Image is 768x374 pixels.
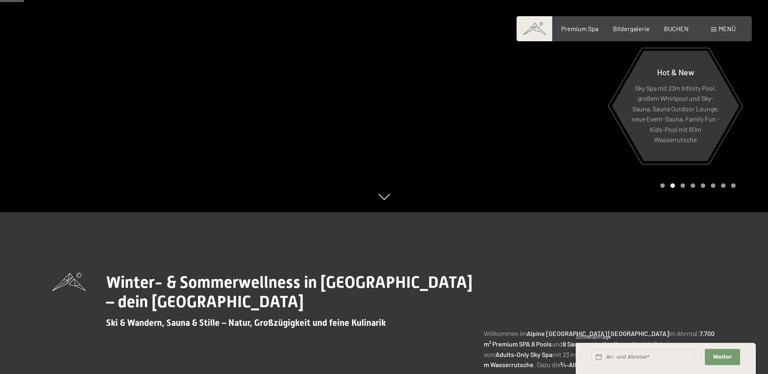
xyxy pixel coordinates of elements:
[576,334,611,340] span: Schnellanfrage
[691,183,695,188] div: Carousel Page 4
[611,50,740,161] a: Hot & New Sky Spa mit 23m Infinity Pool, großem Whirlpool und Sky-Sauna, Sauna Outdoor Lounge, ne...
[719,25,736,32] span: Menü
[106,318,386,328] span: Ski & Wandern, Sauna & Stille – Natur, Großzügigkeit und feine Kulinarik
[484,329,715,348] strong: 7.700 m² Premium SPA
[560,361,630,368] strong: ¾-All-Inclusive-Pension
[496,351,552,358] strong: Adults-Only Sky Spa
[527,329,669,337] strong: Alpine [GEOGRAPHIC_DATA] [GEOGRAPHIC_DATA]
[705,349,740,365] button: Weiter
[106,273,472,311] span: Winter- & Sommerwellness in [GEOGRAPHIC_DATA] – dein [GEOGRAPHIC_DATA]
[664,25,689,32] a: BUCHEN
[713,353,732,361] span: Weiter
[561,25,598,32] a: Premium Spa
[721,183,725,188] div: Carousel Page 7
[670,183,675,188] div: Carousel Page 2 (Current Slide)
[563,340,589,348] strong: 8 Saunen
[657,183,736,188] div: Carousel Pagination
[660,183,665,188] div: Carousel Page 1
[532,340,552,348] strong: 6 Pools
[711,183,715,188] div: Carousel Page 6
[484,328,716,370] p: Willkommen im im Ahrntal. , und schaffen Raum für tiefe Erholung – vom mit 23 m Infinity-Rooftop-...
[613,25,650,32] a: Bildergalerie
[632,83,719,145] p: Sky Spa mit 23m Infinity Pool, großem Whirlpool und Sky-Sauna, Sauna Outdoor Lounge, neue Event-S...
[701,183,705,188] div: Carousel Page 5
[731,183,736,188] div: Carousel Page 8
[657,67,694,76] span: Hot & New
[681,183,685,188] div: Carousel Page 3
